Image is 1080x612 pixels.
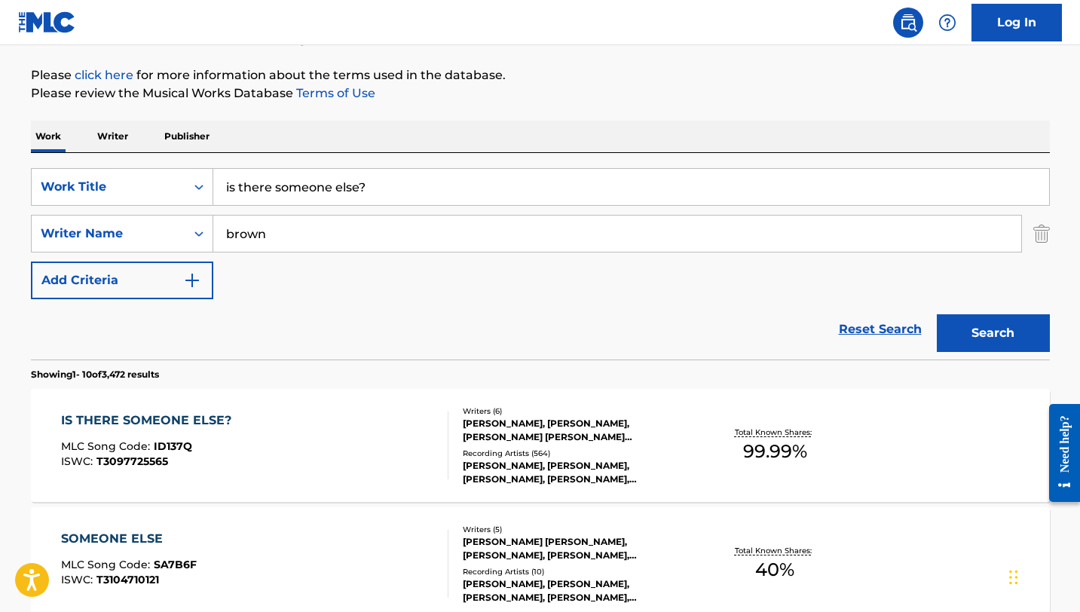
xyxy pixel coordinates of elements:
div: Writers ( 6 ) [463,405,690,417]
a: IS THERE SOMEONE ELSE?MLC Song Code:ID137QISWC:T3097725565Writers (6)[PERSON_NAME], [PERSON_NAME]... [31,389,1050,502]
div: Recording Artists ( 564 ) [463,448,690,459]
img: MLC Logo [18,11,76,33]
a: click here [75,68,133,82]
iframe: Resource Center [1038,392,1080,513]
p: Please review the Musical Works Database [31,84,1050,103]
p: Showing 1 - 10 of 3,472 results [31,368,159,381]
a: Reset Search [831,313,929,346]
button: Search [937,314,1050,352]
img: search [899,14,917,32]
div: [PERSON_NAME], [PERSON_NAME], [PERSON_NAME] [PERSON_NAME] [PERSON_NAME], [PERSON_NAME], [PERSON_N... [463,417,690,444]
div: [PERSON_NAME], [PERSON_NAME], [PERSON_NAME], [PERSON_NAME], [PERSON_NAME] [463,577,690,604]
div: Help [932,8,962,38]
button: Add Criteria [31,262,213,299]
iframe: Chat Widget [1005,540,1080,612]
span: T3097725565 [96,454,168,468]
p: Please for more information about the terms used in the database. [31,66,1050,84]
p: Work [31,121,66,152]
a: Terms of Use [293,86,375,100]
a: Public Search [893,8,923,38]
span: ID137Q [154,439,192,453]
a: Log In [971,4,1062,41]
img: 9d2ae6d4665cec9f34b9.svg [183,271,201,289]
div: Writers ( 5 ) [463,524,690,535]
span: ISWC : [61,573,96,586]
p: Total Known Shares: [735,427,815,438]
p: Total Known Shares: [735,545,815,556]
span: MLC Song Code : [61,439,154,453]
p: Publisher [160,121,214,152]
div: [PERSON_NAME] [PERSON_NAME], [PERSON_NAME], [PERSON_NAME], [PERSON_NAME], [PERSON_NAME] [463,535,690,562]
img: help [938,14,956,32]
div: IS THERE SOMEONE ELSE? [61,412,239,430]
div: Recording Artists ( 10 ) [463,566,690,577]
div: Drag [1009,555,1018,600]
span: MLC Song Code : [61,558,154,571]
div: SOMEONE ELSE [61,530,197,548]
div: Work Title [41,178,176,196]
span: T3104710121 [96,573,159,586]
form: Search Form [31,168,1050,360]
span: SA7B6F [154,558,197,571]
span: 99.99 % [743,438,807,465]
p: Writer [93,121,133,152]
div: [PERSON_NAME], [PERSON_NAME], [PERSON_NAME], [PERSON_NAME], [PERSON_NAME] [463,459,690,486]
div: Writer Name [41,225,176,243]
span: ISWC : [61,454,96,468]
span: 40 % [755,556,794,583]
img: Delete Criterion [1033,215,1050,252]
